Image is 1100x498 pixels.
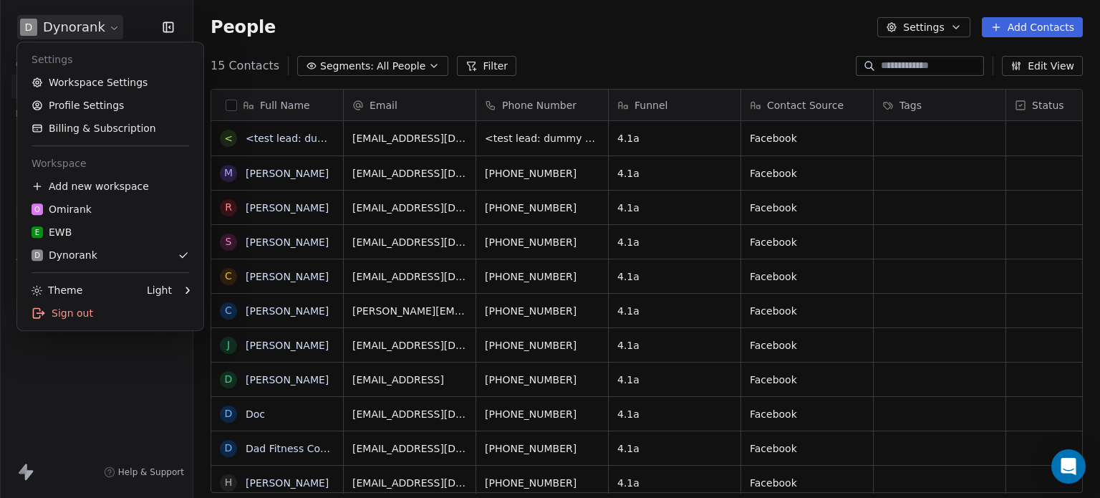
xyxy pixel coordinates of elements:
span: D [34,250,40,261]
div: Dynorank [32,248,97,262]
div: Workspace [23,152,198,175]
div: Omirank [32,202,92,216]
span: O [34,204,40,215]
div: Sign out [23,302,198,325]
div: Settings [23,48,198,71]
span: E [35,227,39,238]
a: Profile Settings [23,94,198,117]
div: Theme [32,283,82,297]
div: Add new workspace [23,175,198,198]
div: Light [147,283,172,297]
a: Workspace Settings [23,71,198,94]
div: EWB [32,225,72,239]
a: Billing & Subscription [23,117,198,140]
